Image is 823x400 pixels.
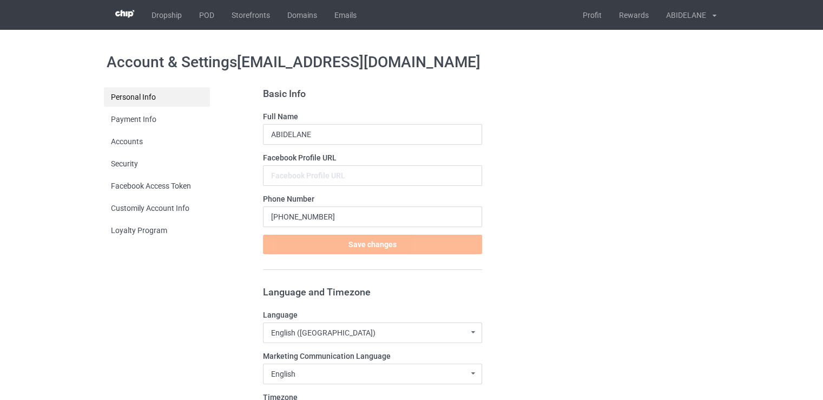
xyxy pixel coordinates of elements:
[104,221,210,240] a: Loyalty Program
[104,176,210,196] a: Facebook Access Token
[263,352,391,360] span: Marketing Communication Language
[263,311,298,319] span: Language
[263,111,482,122] label: Full Name
[107,53,716,72] h1: Account & Settings [EMAIL_ADDRESS][DOMAIN_NAME]
[271,329,376,337] div: English ([GEOGRAPHIC_DATA])
[104,87,210,107] span: Personal Info
[263,87,482,100] h3: Basic Info
[104,132,210,151] a: Accounts
[104,109,210,129] a: Payment Info
[263,286,482,298] h3: Language and Timezone
[104,198,210,218] a: Customily Account Info
[263,193,482,204] label: Phone Number
[115,10,134,18] img: 3d383065fc803cdd16c62507c020ddf8.png
[263,124,482,145] input: Full Name
[263,152,482,163] label: Facebook Profile URL
[263,207,482,227] input: Phone Number
[657,2,706,29] div: ABIDELANE
[271,370,295,378] div: English
[104,154,210,173] a: Security
[263,165,482,186] input: Facebook Profile URL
